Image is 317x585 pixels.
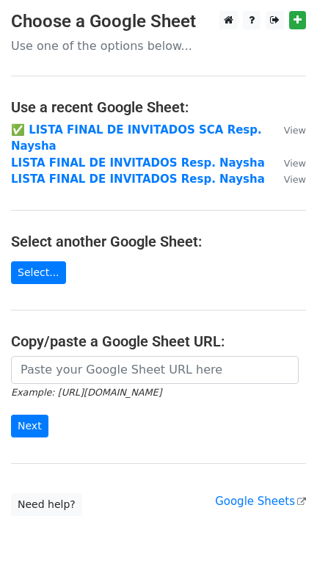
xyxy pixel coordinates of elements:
[11,493,82,516] a: Need help?
[11,123,262,153] a: ✅ LISTA FINAL DE INVITADOS SCA Resp. Naysha
[11,156,265,170] a: LISTA FINAL DE INVITADOS Resp. Naysha
[11,387,161,398] small: Example: [URL][DOMAIN_NAME]
[215,495,306,508] a: Google Sheets
[269,172,306,186] a: View
[11,98,306,116] h4: Use a recent Google Sheet:
[269,156,306,170] a: View
[284,174,306,185] small: View
[11,415,48,437] input: Next
[284,125,306,136] small: View
[11,172,265,186] a: LISTA FINAL DE INVITADOS Resp. Naysha
[269,123,306,137] a: View
[11,333,306,350] h4: Copy/paste a Google Sheet URL:
[284,158,306,169] small: View
[11,233,306,250] h4: Select another Google Sheet:
[11,356,299,384] input: Paste your Google Sheet URL here
[11,261,66,284] a: Select...
[11,11,306,32] h3: Choose a Google Sheet
[11,38,306,54] p: Use one of the options below...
